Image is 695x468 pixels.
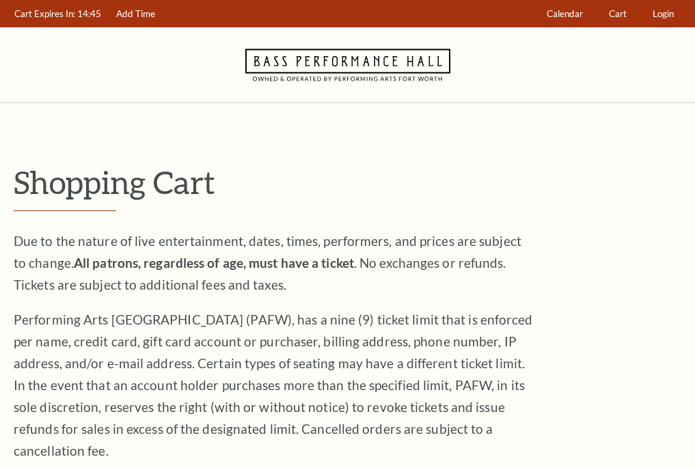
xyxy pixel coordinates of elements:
[74,255,354,271] strong: All patrons, regardless of age, must have a ticket
[653,8,674,19] span: Login
[603,1,633,27] a: Cart
[609,8,627,19] span: Cart
[77,8,101,19] span: 14:45
[541,1,590,27] a: Calendar
[646,1,681,27] a: Login
[14,309,533,462] p: Performing Arts [GEOGRAPHIC_DATA] (PAFW), has a nine (9) ticket limit that is enforced per name, ...
[14,165,681,199] p: Shopping Cart
[14,8,75,19] span: Cart Expires In:
[547,8,583,19] span: Calendar
[14,233,521,292] span: Due to the nature of live entertainment, dates, times, performers, and prices are subject to chan...
[110,1,162,27] a: Add Time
